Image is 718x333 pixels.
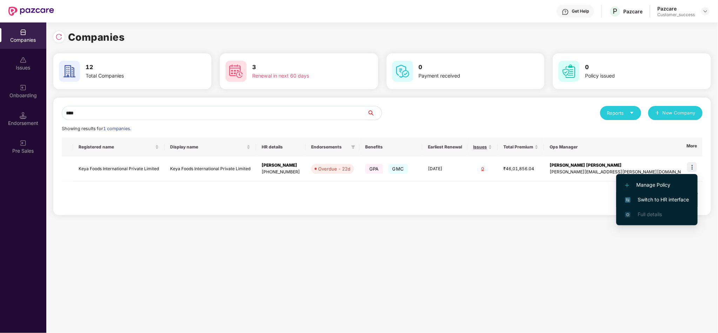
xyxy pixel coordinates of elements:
[550,169,692,175] div: [PERSON_NAME][EMAIL_ADDRESS][PERSON_NAME][DOMAIN_NAME]
[703,8,708,14] img: svg+xml;base64,PHN2ZyBpZD0iRHJvcGRvd24tMzJ4MzIiIHhtbG5zPSJodHRwOi8vd3d3LnczLm9yZy8yMDAwL3N2ZyIgd2...
[226,61,247,82] img: svg+xml;base64,PHN2ZyB4bWxucz0iaHR0cDovL3d3dy53My5vcmcvMjAwMC9zdmciIHdpZHRoPSI2MCIgaGVpZ2h0PSI2MC...
[473,166,492,172] div: 0
[419,63,515,72] h3: 0
[613,7,617,15] span: P
[625,181,689,189] span: Manage Policy
[318,165,350,172] div: Overdue - 22d
[625,196,689,204] span: Switch to HR interface
[351,145,355,149] span: filter
[262,162,300,169] div: [PERSON_NAME]
[681,138,703,156] th: More
[585,63,681,72] h3: 0
[350,143,357,151] span: filter
[468,138,498,156] th: Issues
[55,33,62,40] img: svg+xml;base64,PHN2ZyBpZD0iUmVsb2FkLTMyeDMyIiB4bWxucz0iaHR0cDovL3d3dy53My5vcmcvMjAwMC9zdmciIHdpZH...
[252,63,348,72] h3: 3
[422,156,468,181] td: [DATE]
[625,212,631,218] img: svg+xml;base64,PHN2ZyB4bWxucz0iaHR0cDovL3d3dy53My5vcmcvMjAwMC9zdmciIHdpZHRoPSIxNi4zNjMiIGhlaWdodD...
[20,140,27,147] img: svg+xml;base64,PHN2ZyB3aWR0aD0iMjAiIGhlaWdodD0iMjAiIHZpZXdCb3g9IjAgMCAyMCAyMCIgZmlsbD0ibm9uZSIgeG...
[562,8,569,15] img: svg+xml;base64,PHN2ZyBpZD0iSGVscC0zMngzMiIgeG1sbnM9Imh0dHA6Ly93d3cudzMub3JnLzIwMDAvc3ZnIiB3aWR0aD...
[79,144,154,150] span: Registered name
[311,144,348,150] span: Endorsements
[73,156,165,181] td: Keya Foods International Private Limited
[68,29,125,45] h1: Companies
[648,106,703,120] button: plusNew Company
[498,138,544,156] th: Total Premium
[655,111,660,116] span: plus
[550,144,686,150] span: Ops Manager
[20,56,27,64] img: svg+xml;base64,PHN2ZyBpZD0iSXNzdWVzX2Rpc2FibGVkIiB4bWxucz0iaHR0cDovL3d3dy53My5vcmcvMjAwMC9zdmciIH...
[73,138,165,156] th: Registered name
[86,63,182,72] h3: 12
[623,8,643,15] div: Pazcare
[625,197,631,203] img: svg+xml;base64,PHN2ZyB4bWxucz0iaHR0cDovL3d3dy53My5vcmcvMjAwMC9zdmciIHdpZHRoPSIxNiIgaGVpZ2h0PSIxNi...
[256,138,306,156] th: HR details
[367,106,382,120] button: search
[20,84,27,91] img: svg+xml;base64,PHN2ZyB3aWR0aD0iMjAiIGhlaWdodD0iMjAiIHZpZXdCb3g9IjAgMCAyMCAyMCIgZmlsbD0ibm9uZSIgeG...
[585,72,681,80] div: Policy issued
[630,111,634,115] span: caret-down
[20,112,27,119] img: svg+xml;base64,PHN2ZyB3aWR0aD0iMTQuNSIgaGVpZ2h0PSIxNC41IiB2aWV3Qm94PSIwIDAgMTYgMTYiIGZpbGw9Im5vbm...
[657,5,695,12] div: Pazcare
[170,144,245,150] span: Display name
[419,72,515,80] div: Payment received
[503,166,538,172] div: ₹46,01,856.04
[86,72,182,80] div: Total Companies
[663,109,696,116] span: New Company
[422,138,468,156] th: Earliest Renewal
[473,144,487,150] span: Issues
[165,156,256,181] td: Keya Foods International Private Limited
[367,110,382,116] span: search
[62,126,131,131] span: Showing results for
[365,164,383,174] span: GPA
[503,144,533,150] span: Total Premium
[103,126,131,131] span: 1 companies.
[20,29,27,36] img: svg+xml;base64,PHN2ZyBpZD0iQ29tcGFuaWVzIiB4bWxucz0iaHR0cDovL3d3dy53My5vcmcvMjAwMC9zdmciIHdpZHRoPS...
[607,109,634,116] div: Reports
[252,72,348,80] div: Renewal in next 60 days
[8,7,54,16] img: New Pazcare Logo
[165,138,256,156] th: Display name
[558,61,579,82] img: svg+xml;base64,PHN2ZyB4bWxucz0iaHR0cDovL3d3dy53My5vcmcvMjAwMC9zdmciIHdpZHRoPSI2MCIgaGVpZ2h0PSI2MC...
[262,169,300,175] div: [PHONE_NUMBER]
[59,61,80,82] img: svg+xml;base64,PHN2ZyB4bWxucz0iaHR0cDovL3d3dy53My5vcmcvMjAwMC9zdmciIHdpZHRoPSI2MCIgaGVpZ2h0PSI2MC...
[392,61,413,82] img: svg+xml;base64,PHN2ZyB4bWxucz0iaHR0cDovL3d3dy53My5vcmcvMjAwMC9zdmciIHdpZHRoPSI2MCIgaGVpZ2h0PSI2MC...
[572,8,589,14] div: Get Help
[388,164,408,174] span: GMC
[360,138,422,156] th: Benefits
[550,162,692,169] div: [PERSON_NAME] [PERSON_NAME]
[625,183,629,187] img: svg+xml;base64,PHN2ZyB4bWxucz0iaHR0cDovL3d3dy53My5vcmcvMjAwMC9zdmciIHdpZHRoPSIxMi4yMDEiIGhlaWdodD...
[687,162,697,172] img: icon
[657,12,695,18] div: Customer_success
[638,211,662,217] span: Full details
